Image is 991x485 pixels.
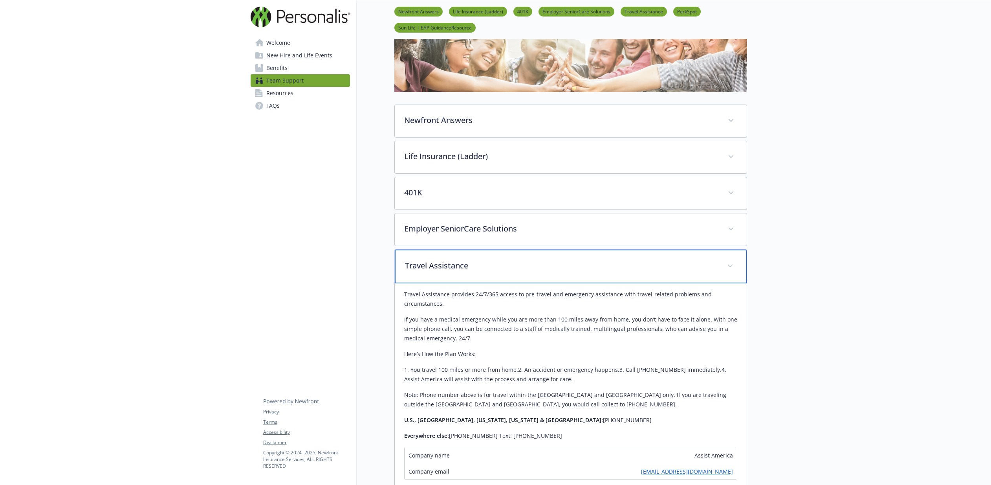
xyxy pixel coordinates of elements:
p: [PHONE_NUMBER] Text: [PHONE_NUMBER] [404,431,737,441]
a: Privacy [263,408,350,415]
p: Employer SeniorCare Solutions [404,223,718,235]
a: Newfront Answers [394,7,443,15]
a: Disclaimer [263,439,350,446]
a: FAQs [251,99,350,112]
a: Sun Life | EAP GuidanceResource [394,24,476,31]
p: If you have a medical emergency while you are more than 100 miles away from home, you don’t have ... [404,315,737,343]
div: Life Insurance (Ladder) [395,141,747,173]
p: Travel Assistance [405,260,718,272]
a: 401K [513,7,532,15]
div: Newfront Answers [395,105,747,137]
span: Assist America [694,451,733,459]
a: Life Insurance (Ladder) [449,7,507,15]
div: Employer SeniorCare Solutions [395,213,747,246]
span: New Hire and Life Events [266,49,332,62]
a: Team Support [251,74,350,87]
a: Accessibility [263,429,350,436]
span: Team Support [266,74,304,87]
a: Benefits [251,62,350,74]
span: Resources [266,87,293,99]
p: Note: Phone number above is for travel within the [GEOGRAPHIC_DATA] and [GEOGRAPHIC_DATA] only. I... [404,390,737,409]
div: 401K [395,177,747,209]
strong: Everywhere else: [404,432,449,439]
a: New Hire and Life Events [251,49,350,62]
a: Employer SeniorCare Solutions [539,7,614,15]
a: Travel Assistance [621,7,667,15]
span: Company email [408,467,449,476]
span: FAQs [266,99,280,112]
p: 401K [404,187,718,198]
a: [EMAIL_ADDRESS][DOMAIN_NAME] [641,467,733,476]
p: Travel Assistance provides 24/7/365 access to pre-travel and emergency assistance with travel-rel... [404,290,737,309]
img: team support page banner [394,18,747,92]
p: [PHONE_NUMBER] [404,415,737,425]
a: PerkSpot [673,7,701,15]
p: Life Insurance (Ladder) [404,151,718,162]
p: 1. You travel 100 miles or more from home.2. An accident or emergency happens.3. Call [PHONE_NUMB... [404,365,737,384]
p: Newfront Answers [404,114,718,126]
strong: U.S., [GEOGRAPHIC_DATA], [US_STATE], [US_STATE] & [GEOGRAPHIC_DATA]: [404,416,603,424]
span: Company name [408,451,450,459]
span: Welcome [266,37,290,49]
a: Resources [251,87,350,99]
p: Here’s How the Plan Works: [404,349,737,359]
a: Terms [263,419,350,426]
a: Welcome [251,37,350,49]
span: Benefits [266,62,288,74]
div: Travel Assistance [395,250,747,283]
p: Copyright © 2024 - 2025 , Newfront Insurance Services, ALL RIGHTS RESERVED [263,449,350,469]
